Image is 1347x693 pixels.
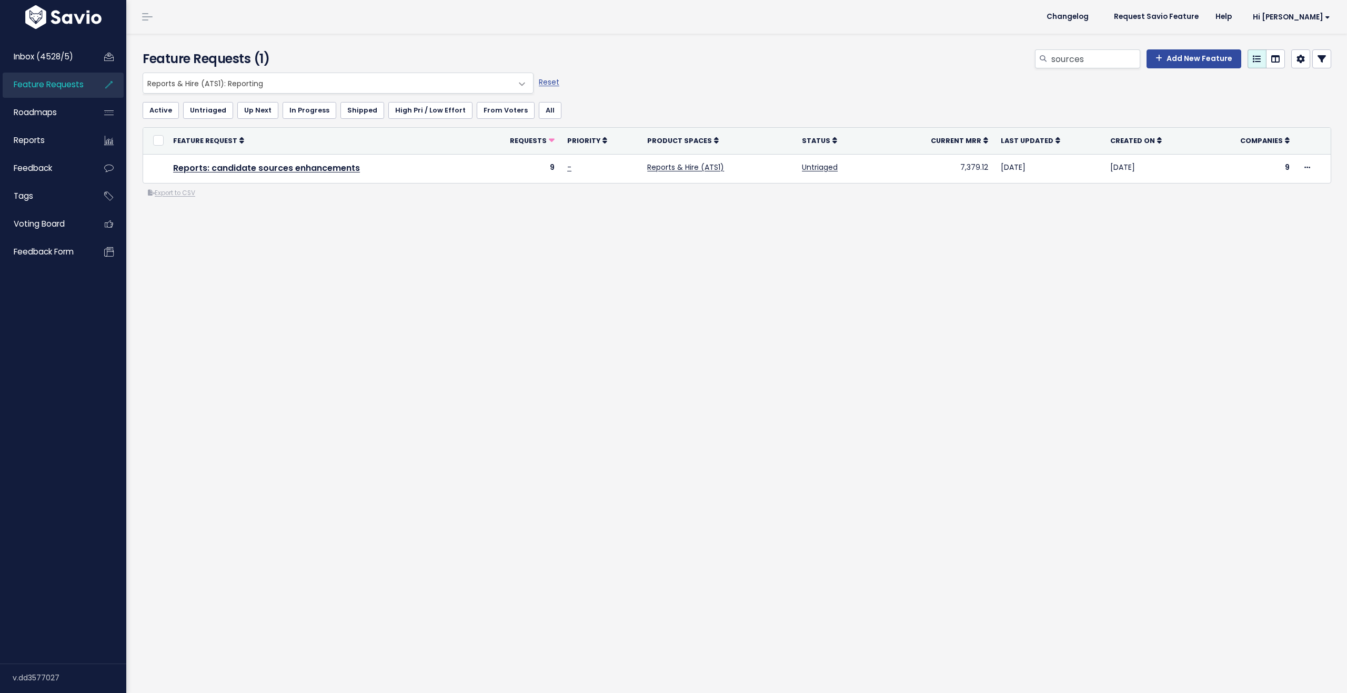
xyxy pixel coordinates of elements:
span: Reports [14,135,45,146]
a: From Voters [477,102,535,119]
a: Last Updated [1001,135,1060,146]
span: Last Updated [1001,136,1053,145]
a: Inbox (4528/5) [3,45,87,69]
span: Priority [567,136,600,145]
span: Feedback form [14,246,74,257]
a: Request Savio Feature [1105,9,1207,25]
a: Status [802,135,837,146]
div: v.dd3577027 [13,664,126,691]
span: Tags [14,190,33,201]
img: logo-white.9d6f32f41409.svg [23,5,104,29]
a: Untriaged [183,102,233,119]
a: Reports & Hire (ATS1) [647,162,724,172]
a: Reports [3,128,87,152]
td: 9 [1202,154,1296,183]
a: Untriaged [802,162,838,172]
a: Companies [1240,135,1290,146]
span: Feedback [14,162,52,174]
a: Hi [PERSON_NAME] [1240,9,1339,25]
span: Inbox (4528/5) [14,51,73,62]
a: Feature Requests [3,73,87,97]
a: Feature Request [173,135,244,146]
a: In Progress [283,102,336,119]
a: Add New Feature [1147,49,1241,68]
a: Voting Board [3,212,87,236]
span: Hi [PERSON_NAME] [1253,13,1330,21]
span: Companies [1240,136,1283,145]
a: Requests [510,135,555,146]
input: Search features... [1050,49,1140,68]
span: Changelog [1047,13,1089,21]
h4: Feature Requests (1) [143,49,528,68]
span: Roadmaps [14,107,57,118]
a: Reports: candidate sources enhancements [173,162,360,174]
a: Reset [539,77,559,87]
span: Reports & Hire (ATS1): Reporting [143,73,534,94]
a: Product Spaces [647,135,719,146]
a: Tags [3,184,87,208]
a: Up Next [237,102,278,119]
a: Feedback form [3,240,87,264]
a: - [567,162,571,172]
a: Priority [567,135,607,146]
td: [DATE] [994,154,1104,183]
td: 7,379.12 [888,154,994,183]
span: Product Spaces [647,136,712,145]
span: Voting Board [14,218,65,229]
span: Current MRR [931,136,981,145]
span: Requests [510,136,547,145]
span: Reports & Hire (ATS1): Reporting [143,73,512,93]
a: Feedback [3,156,87,180]
a: Created On [1110,135,1162,146]
span: Feature Request [173,136,237,145]
span: Created On [1110,136,1155,145]
ul: Filter feature requests [143,102,1331,119]
td: [DATE] [1104,154,1202,183]
a: All [539,102,561,119]
span: Status [802,136,830,145]
a: Roadmaps [3,100,87,125]
a: Export to CSV [148,189,195,197]
a: Current MRR [931,135,988,146]
a: Help [1207,9,1240,25]
td: 9 [474,154,561,183]
a: Active [143,102,179,119]
span: Feature Requests [14,79,84,90]
a: Shipped [340,102,384,119]
a: High Pri / Low Effort [388,102,473,119]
